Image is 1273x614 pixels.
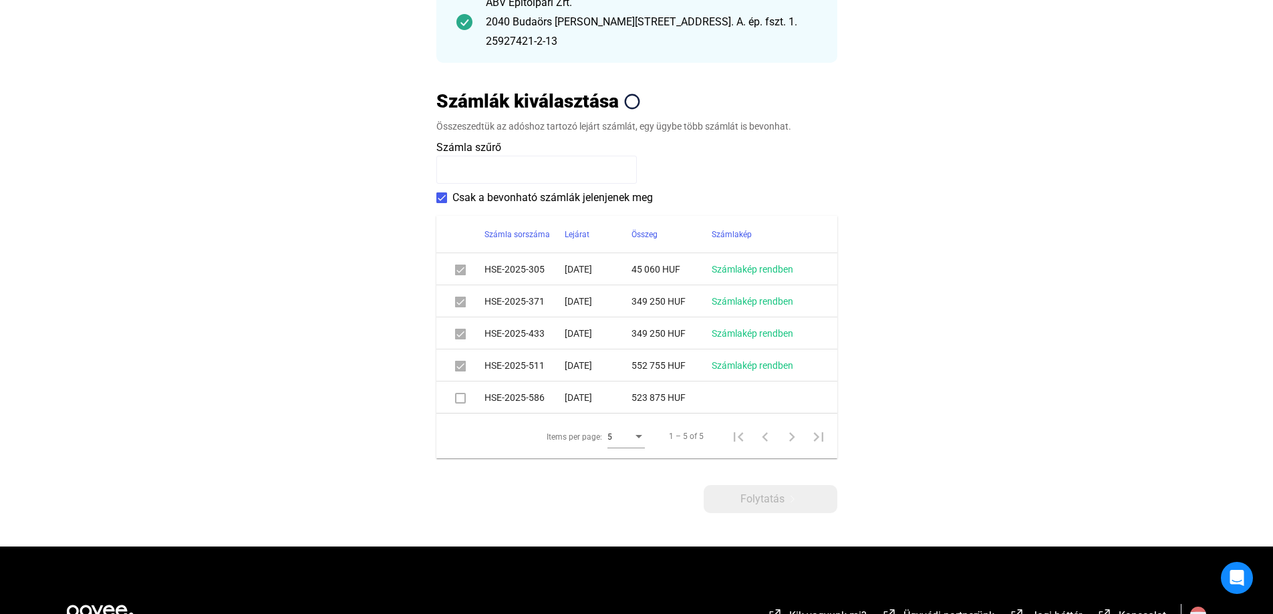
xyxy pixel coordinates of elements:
[631,253,712,285] td: 45 060 HUF
[607,432,612,442] span: 5
[712,360,793,371] a: Számlakép rendben
[565,226,631,243] div: Lejárat
[785,496,801,502] img: arrow-right-white
[712,296,793,307] a: Számlakép rendben
[565,317,631,349] td: [DATE]
[669,428,704,444] div: 1 – 5 of 5
[484,349,565,381] td: HSE-2025-511
[486,33,817,49] div: 25927421-2-13
[484,226,550,243] div: Számla sorszáma
[436,141,501,154] span: Számla szűrő
[631,381,712,414] td: 523 875 HUF
[631,317,712,349] td: 349 250 HUF
[631,226,658,243] div: Összeg
[712,226,821,243] div: Számlakép
[436,120,837,133] div: Összeszedtük az adóshoz tartozó lejárt számlát, egy ügybe több számlát is bevonhat.
[547,429,602,445] div: Items per page:
[436,90,619,113] h2: Számlák kiválasztása
[752,423,779,450] button: Previous page
[565,226,589,243] div: Lejárat
[631,285,712,317] td: 349 250 HUF
[704,485,837,513] button: Folytatásarrow-right-white
[725,423,752,450] button: First page
[565,381,631,414] td: [DATE]
[805,423,832,450] button: Last page
[565,253,631,285] td: [DATE]
[486,14,817,30] div: 2040 Budaörs [PERSON_NAME][STREET_ADDRESS]. A. ép. fszt. 1.
[456,14,472,30] img: checkmark-darker-green-circle
[631,226,712,243] div: Összeg
[779,423,805,450] button: Next page
[484,381,565,414] td: HSE-2025-586
[565,349,631,381] td: [DATE]
[484,285,565,317] td: HSE-2025-371
[712,264,793,275] a: Számlakép rendben
[607,428,645,444] mat-select: Items per page:
[712,226,752,243] div: Számlakép
[565,285,631,317] td: [DATE]
[484,226,565,243] div: Számla sorszáma
[452,190,653,206] span: Csak a bevonható számlák jelenjenek meg
[484,317,565,349] td: HSE-2025-433
[631,349,712,381] td: 552 755 HUF
[712,328,793,339] a: Számlakép rendben
[1221,562,1253,594] div: Open Intercom Messenger
[740,491,785,507] span: Folytatás
[484,253,565,285] td: HSE-2025-305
